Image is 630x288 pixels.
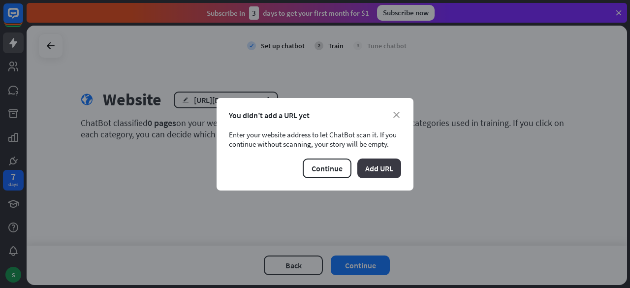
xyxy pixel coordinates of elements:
[357,159,401,178] button: Add URL
[229,110,401,120] div: You didn’t add a URL yet
[303,159,351,178] button: Continue
[229,130,401,149] div: Enter your website address to let ChatBot scan it. If you continue without scanning, your story w...
[8,4,37,33] button: Open LiveChat chat widget
[393,112,400,118] i: close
